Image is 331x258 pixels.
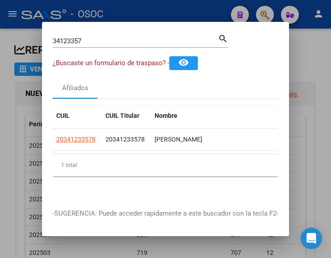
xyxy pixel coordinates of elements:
[53,59,169,67] span: ¿Buscaste un formulario de traspaso? -
[301,228,322,249] div: Open Intercom Messenger
[151,106,330,125] datatable-header-cell: Nombre
[56,112,70,119] span: CUIL
[102,106,151,125] datatable-header-cell: CUIL Titular
[53,208,278,219] p: -SUGERENCIA: Puede acceder rapidamente a este buscador con la tecla F2-
[53,154,278,176] div: 1 total
[218,33,228,43] mat-icon: search
[155,112,177,119] span: Nombre
[53,106,102,125] datatable-header-cell: CUIL
[105,112,139,119] span: CUIL Titular
[62,83,88,93] div: Afiliados
[105,136,145,143] span: 20341233578
[56,136,96,143] span: 20341233578
[178,57,189,68] mat-icon: remove_red_eye
[155,134,326,145] div: [PERSON_NAME]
